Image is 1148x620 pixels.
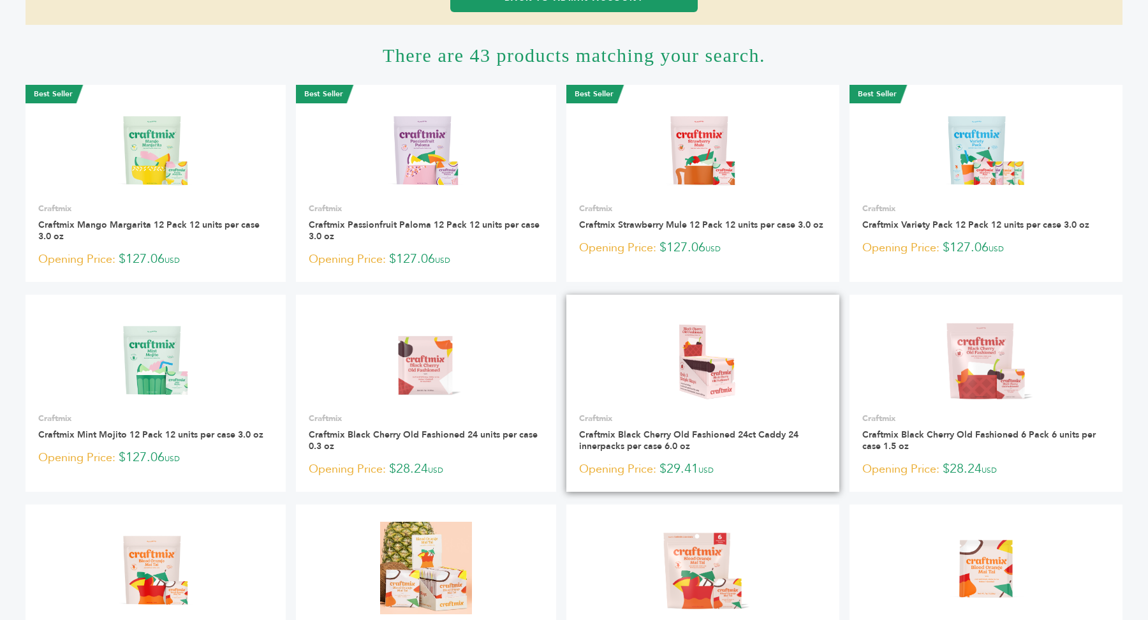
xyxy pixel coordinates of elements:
[38,219,260,242] a: Craftmix Mango Margarita 12 Pack 12 units per case 3.0 oz
[165,255,180,265] span: USD
[357,312,496,404] img: Craftmix Black Cherry Old Fashioned 24 units per case 0.3 oz
[862,239,1110,258] p: $127.06
[380,102,473,195] img: Craftmix Passionfruit Paloma 12 Pack 12 units per case 3.0 oz
[38,413,273,424] p: Craftmix
[579,461,656,478] span: Opening Price:
[38,448,273,468] p: $127.06
[579,239,656,256] span: Opening Price:
[309,429,538,452] a: Craftmix Black Cherry Old Fashioned 24 units per case 0.3 oz
[634,312,772,404] img: Craftmix Black Cherry Old Fashioned 24ct Caddy 24 innerpacks per case 6.0 oz
[579,203,827,214] p: Craftmix
[309,413,543,424] p: Craftmix
[579,460,827,479] p: $29.41
[380,522,473,614] img: Craftmix Blood Orange Mai Tai 24ct Caddy 24 innerpacks per case 6.0 oz
[634,522,772,614] img: Craftmix Blood Orange Mai Tai 6 Pack 6 units per case 1.5 oz
[657,102,749,195] img: Craftmix Strawberry Mule 12 Pack 12 units per case 3.0 oz
[38,429,263,441] a: Craftmix Mint Mojito 12 Pack 12 units per case 3.0 oz
[309,203,543,214] p: Craftmix
[165,454,180,464] span: USD
[309,461,386,478] span: Opening Price:
[940,102,1033,195] img: Craftmix Variety Pack 12 Pack 12 units per case 3.0 oz
[38,251,115,268] span: Opening Price:
[38,250,273,269] p: $127.06
[26,25,1122,85] h1: There are 43 products matching your search.
[110,522,202,614] img: Craftmix Blood Orange Mai Tai 12 Pack 12 units per case 3.0 oz
[698,465,714,475] span: USD
[38,203,273,214] p: Craftmix
[917,312,1056,404] img: Craftmix Black Cherry Old Fashioned 6 Pack 6 units per case 1.5 oz
[38,449,115,466] span: Opening Price:
[309,250,543,269] p: $127.06
[428,465,443,475] span: USD
[862,413,1110,424] p: Craftmix
[705,244,721,254] span: USD
[989,244,1004,254] span: USD
[110,312,202,404] img: Craftmix Mint Mojito 12 Pack 12 units per case 3.0 oz
[309,251,386,268] span: Opening Price:
[862,219,1089,231] a: Craftmix Variety Pack 12 Pack 12 units per case 3.0 oz
[940,522,1033,614] img: Craftmix Blood Orange Mai Tai Single Serving 24 units per case 0.3 oz
[435,255,450,265] span: USD
[862,203,1110,214] p: Craftmix
[579,239,827,258] p: $127.06
[309,460,543,479] p: $28.24
[579,413,827,424] p: Craftmix
[862,429,1096,452] a: Craftmix Black Cherry Old Fashioned 6 Pack 6 units per case 1.5 oz
[579,429,798,452] a: Craftmix Black Cherry Old Fashioned 24ct Caddy 24 innerpacks per case 6.0 oz
[862,461,939,478] span: Opening Price:
[862,239,939,256] span: Opening Price:
[862,460,1110,479] p: $28.24
[309,219,540,242] a: Craftmix Passionfruit Paloma 12 Pack 12 units per case 3.0 oz
[579,219,823,231] a: Craftmix Strawberry Mule 12 Pack 12 units per case 3.0 oz
[982,465,997,475] span: USD
[110,102,202,195] img: Craftmix Mango Margarita 12 Pack 12 units per case 3.0 oz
